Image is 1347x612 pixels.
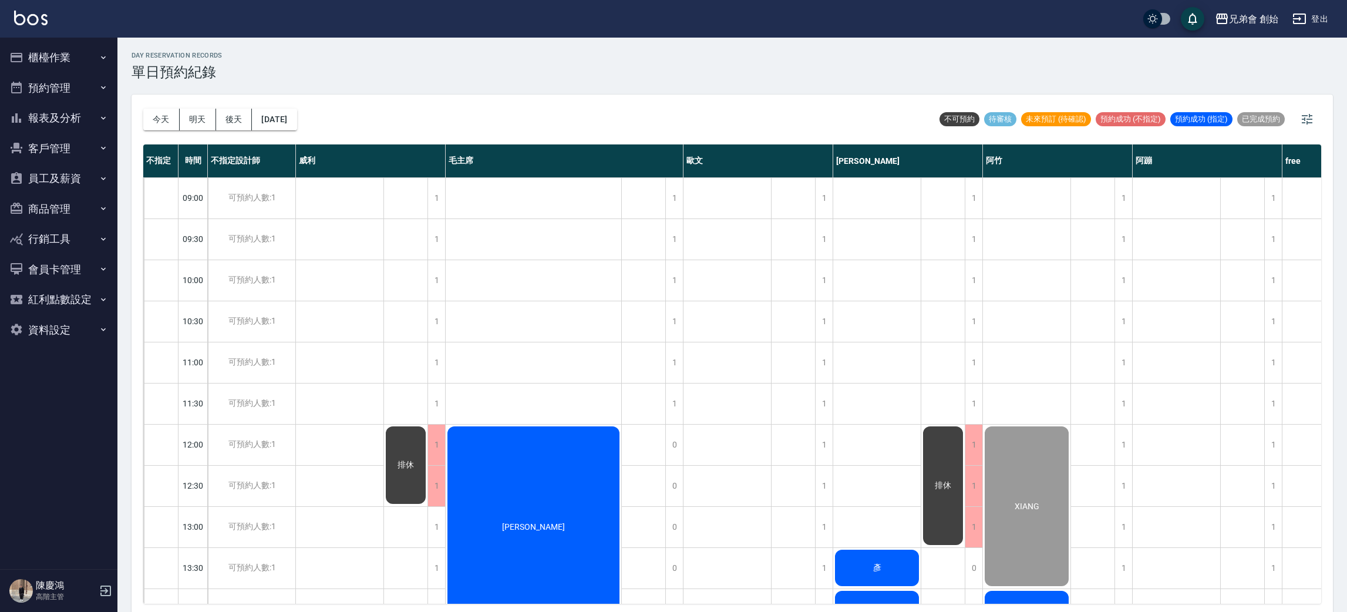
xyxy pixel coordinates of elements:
div: 1 [1114,301,1132,342]
div: 1 [815,178,833,218]
div: 1 [1114,219,1132,260]
div: 1 [1114,507,1132,547]
div: [PERSON_NAME] [833,144,983,177]
div: 1 [665,384,683,424]
div: 12:00 [179,424,208,465]
div: 1 [965,219,982,260]
div: 可預約人數:1 [208,301,295,342]
div: 1 [1264,260,1282,301]
div: 1 [815,219,833,260]
div: 兄弟會 創始 [1229,12,1278,26]
div: 1 [1114,260,1132,301]
div: 1 [815,548,833,589]
div: 1 [427,219,445,260]
div: 1 [665,260,683,301]
span: 預約成功 (不指定) [1096,114,1166,125]
div: 0 [665,425,683,465]
div: 時間 [179,144,208,177]
button: 櫃檯作業 [5,42,113,73]
div: 12:30 [179,465,208,506]
div: 1 [427,342,445,383]
div: 1 [427,425,445,465]
div: 1 [665,301,683,342]
div: 1 [965,260,982,301]
button: 登出 [1288,8,1333,30]
button: 報表及分析 [5,103,113,133]
div: 11:00 [179,342,208,383]
div: 0 [665,507,683,547]
div: 1 [427,466,445,506]
span: 排休 [395,460,416,470]
div: 1 [815,466,833,506]
button: save [1181,7,1204,31]
button: 預約管理 [5,73,113,103]
div: 威利 [296,144,446,177]
button: 明天 [180,109,216,130]
h2: day Reservation records [132,52,223,59]
div: 可預約人數:1 [208,548,295,589]
button: 行銷工具 [5,224,113,254]
span: 預約成功 (指定) [1170,114,1232,125]
button: 資料設定 [5,315,113,345]
h3: 單日預約紀錄 [132,64,223,80]
div: 1 [1264,425,1282,465]
div: 1 [1264,548,1282,589]
div: 1 [815,301,833,342]
div: 1 [1264,301,1282,342]
div: 不指定設計師 [208,144,296,177]
span: 不可預約 [939,114,979,125]
div: 1 [665,219,683,260]
div: 歐文 [683,144,833,177]
span: 彥 [871,563,884,573]
div: 1 [1264,178,1282,218]
button: 紅利點數設定 [5,284,113,315]
div: 1 [815,260,833,301]
div: 1 [665,178,683,218]
span: [PERSON_NAME] [500,522,567,532]
div: 13:00 [179,506,208,547]
div: 0 [965,548,982,589]
div: 不指定 [143,144,179,177]
div: 1 [1114,425,1132,465]
div: 毛主席 [446,144,683,177]
div: 10:00 [179,260,208,301]
div: 09:30 [179,218,208,260]
div: 1 [1114,384,1132,424]
div: 1 [815,342,833,383]
span: 已完成預約 [1237,114,1285,125]
div: 1 [965,384,982,424]
div: 1 [427,384,445,424]
button: 今天 [143,109,180,130]
div: 可預約人數:1 [208,507,295,547]
span: XIANG [1012,502,1042,511]
div: 1 [665,342,683,383]
div: 1 [965,425,982,465]
div: 11:30 [179,383,208,424]
div: 可預約人數:1 [208,425,295,465]
button: 後天 [216,109,252,130]
div: 可預約人數:1 [208,342,295,383]
img: Logo [14,11,48,25]
div: 1 [427,548,445,589]
div: 1 [965,466,982,506]
div: 1 [815,507,833,547]
div: 1 [1264,466,1282,506]
div: 1 [1114,342,1132,383]
div: 可預約人數:1 [208,219,295,260]
div: 可預約人數:1 [208,466,295,506]
div: 阿蹦 [1133,144,1282,177]
div: 1 [815,384,833,424]
div: 1 [1264,507,1282,547]
div: 1 [1264,384,1282,424]
div: 09:00 [179,177,208,218]
div: 1 [815,425,833,465]
div: 0 [665,548,683,589]
button: [DATE] [252,109,297,130]
button: 兄弟會 創始 [1210,7,1283,31]
div: 可預約人數:1 [208,178,295,218]
div: 1 [965,507,982,547]
div: 10:30 [179,301,208,342]
div: 1 [965,301,982,342]
button: 客戶管理 [5,133,113,164]
div: 1 [1114,178,1132,218]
